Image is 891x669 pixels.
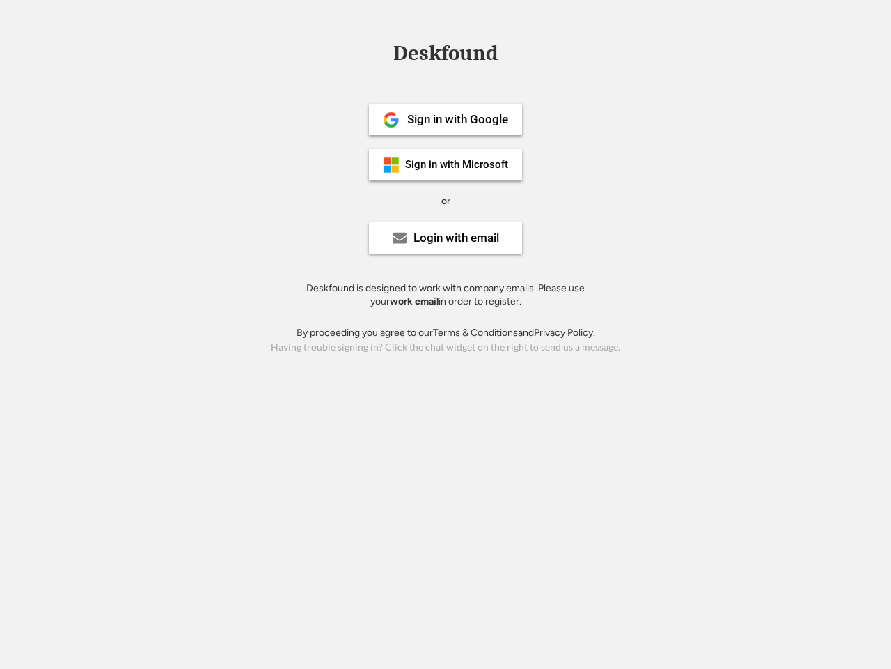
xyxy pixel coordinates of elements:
div: Deskfound is designed to work with company emails. Please use your in order to register. [289,282,602,309]
div: Sign in with Google [407,114,508,125]
strong: work email [390,295,439,307]
a: Privacy Policy. [534,327,595,339]
img: 1024px-Google__G__Logo.svg.png [383,111,400,128]
div: Deskfound [386,43,505,64]
div: Sign in with Microsoft [405,160,508,170]
div: By proceeding you agree to our and [297,326,595,340]
div: or [441,194,450,208]
a: Terms & Conditions [433,327,518,339]
img: ms-symbollockup_mssymbol_19.png [383,157,400,174]
div: Login with email [413,232,499,244]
